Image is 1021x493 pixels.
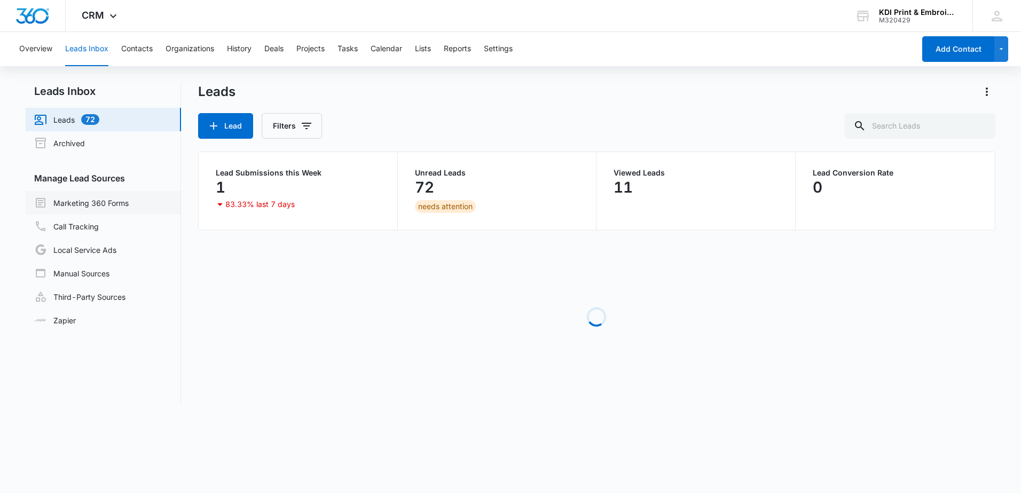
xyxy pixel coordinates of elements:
button: Organizations [166,32,214,66]
span: CRM [82,10,104,21]
button: History [227,32,252,66]
button: Contacts [121,32,153,66]
button: Projects [296,32,325,66]
button: Actions [978,83,995,100]
a: Third-Party Sources [34,290,125,303]
a: Local Service Ads [34,243,116,256]
input: Search Leads [845,113,995,139]
p: 11 [614,179,633,196]
button: Tasks [337,32,358,66]
button: Calendar [371,32,402,66]
button: Settings [484,32,513,66]
div: account id [879,17,957,24]
p: Lead Conversion Rate [813,169,978,177]
p: 1 [216,179,225,196]
a: Manual Sources [34,267,109,280]
p: 83.33% last 7 days [225,201,295,208]
div: needs attention [415,200,476,213]
button: Add Contact [922,36,994,62]
h1: Leads [198,84,235,100]
div: account name [879,8,957,17]
p: 72 [415,179,434,196]
a: Call Tracking [34,220,99,233]
p: 0 [813,179,822,196]
a: Marketing 360 Forms [34,196,129,209]
button: Filters [262,113,322,139]
button: Lead [198,113,253,139]
p: Unread Leads [415,169,579,177]
a: Zapier [34,315,76,326]
h3: Manage Lead Sources [26,172,181,185]
button: Overview [19,32,52,66]
p: Viewed Leads [614,169,778,177]
button: Lists [415,32,431,66]
button: Leads Inbox [65,32,108,66]
a: Leads72 [34,113,99,126]
button: Deals [264,32,284,66]
p: Lead Submissions this Week [216,169,380,177]
a: Archived [34,137,85,149]
h2: Leads Inbox [26,83,181,99]
button: Reports [444,32,471,66]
